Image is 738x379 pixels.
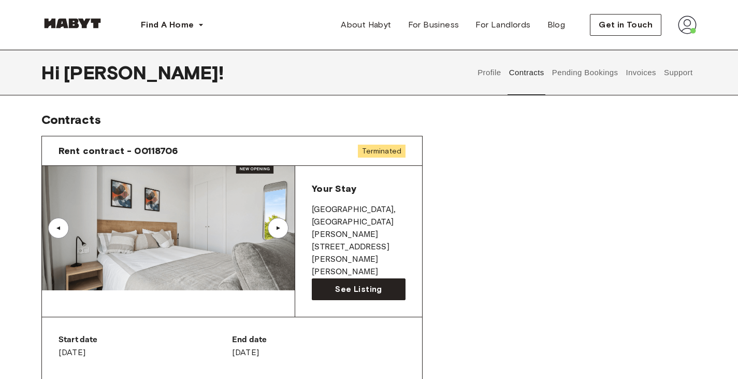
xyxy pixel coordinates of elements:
button: Contracts [508,50,545,95]
p: [PERSON_NAME][STREET_ADDRESS][PERSON_NAME][PERSON_NAME] [312,229,406,278]
div: [DATE] [232,334,406,359]
a: For Business [400,15,468,35]
div: ▲ [53,225,64,231]
p: End date [232,334,406,346]
button: Pending Bookings [551,50,619,95]
a: See Listing [312,278,406,300]
div: [DATE] [59,334,232,359]
img: Image of the room [42,166,295,290]
button: Profile [476,50,503,95]
button: Find A Home [133,15,212,35]
span: For Landlords [475,19,530,31]
button: Invoices [625,50,657,95]
img: avatar [678,16,697,34]
p: Start date [59,334,232,346]
img: Habyt [41,18,104,29]
div: user profile tabs [474,50,697,95]
span: See Listing [335,283,382,296]
span: Terminated [358,145,406,158]
span: Get in Touch [599,19,653,31]
span: For Business [408,19,459,31]
p: [GEOGRAPHIC_DATA] , [GEOGRAPHIC_DATA] [312,204,406,229]
span: Hi [41,62,64,83]
span: Contracts [41,112,101,127]
span: Your Stay [312,183,356,194]
button: Support [662,50,694,95]
span: Blog [547,19,566,31]
span: Rent contract - 00118706 [59,145,178,157]
button: Get in Touch [590,14,661,36]
span: About Habyt [341,19,391,31]
div: ▲ [273,225,283,231]
span: [PERSON_NAME] ! [64,62,224,83]
a: For Landlords [467,15,539,35]
a: Blog [539,15,574,35]
span: Find A Home [141,19,194,31]
a: About Habyt [332,15,399,35]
